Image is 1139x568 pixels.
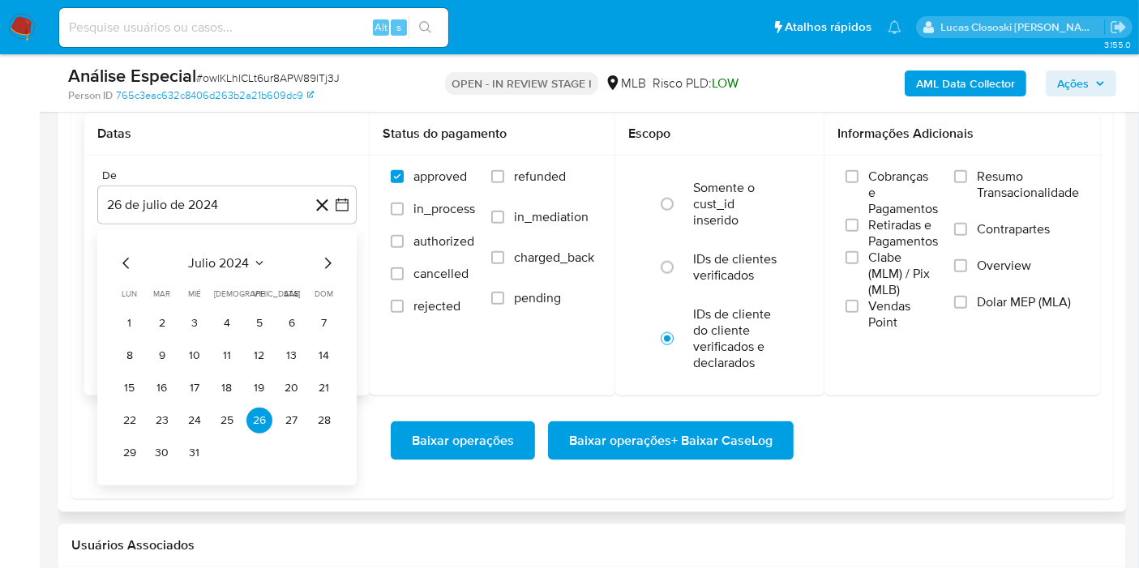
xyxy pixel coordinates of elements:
span: s [396,19,401,35]
span: Ações [1057,70,1089,96]
a: 765c3eac632c8406d263b2a21b609dc9 [116,88,314,103]
a: Sair [1110,19,1127,36]
a: Notificações [888,20,901,34]
b: Análise Especial [68,62,196,88]
span: LOW [712,74,739,92]
span: Alt [375,19,388,35]
input: Pesquise usuários ou casos... [59,17,448,38]
button: Ações [1046,70,1116,96]
span: # owlKLhlCLt6ur8APW89lTj3J [196,70,340,86]
div: MLB [605,75,646,92]
h2: Usuários Associados [71,537,1113,553]
b: Person ID [68,88,113,103]
span: 3.155.0 [1104,38,1131,51]
button: AML Data Collector [905,70,1026,96]
p: OPEN - IN REVIEW STAGE I [445,72,598,95]
button: search-icon [409,16,442,39]
b: AML Data Collector [916,70,1015,96]
span: Atalhos rápidos [785,19,871,36]
p: lucas.clososki@mercadolivre.com [941,19,1105,35]
span: Risco PLD: [653,75,739,92]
